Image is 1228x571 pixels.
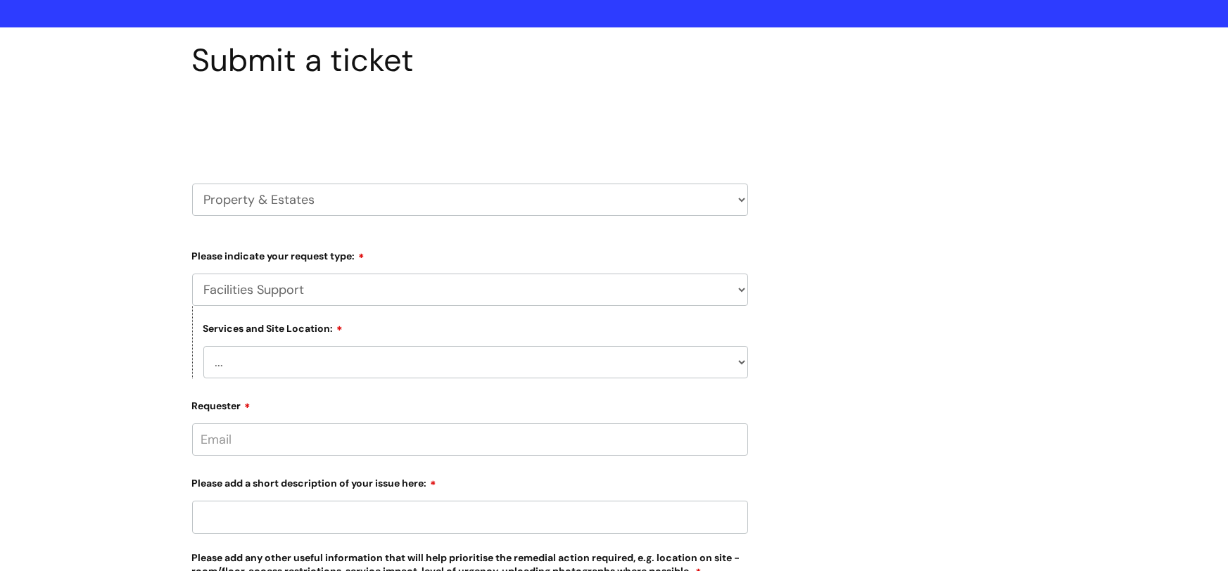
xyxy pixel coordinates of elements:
label: Requester [192,395,748,412]
label: Please indicate your request type: [192,245,748,262]
h2: Select issue type [192,112,748,138]
input: Email [192,423,748,456]
h1: Submit a ticket [192,41,748,79]
label: Please add a short description of your issue here: [192,473,748,489]
label: Services and Site Location: [203,321,343,335]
